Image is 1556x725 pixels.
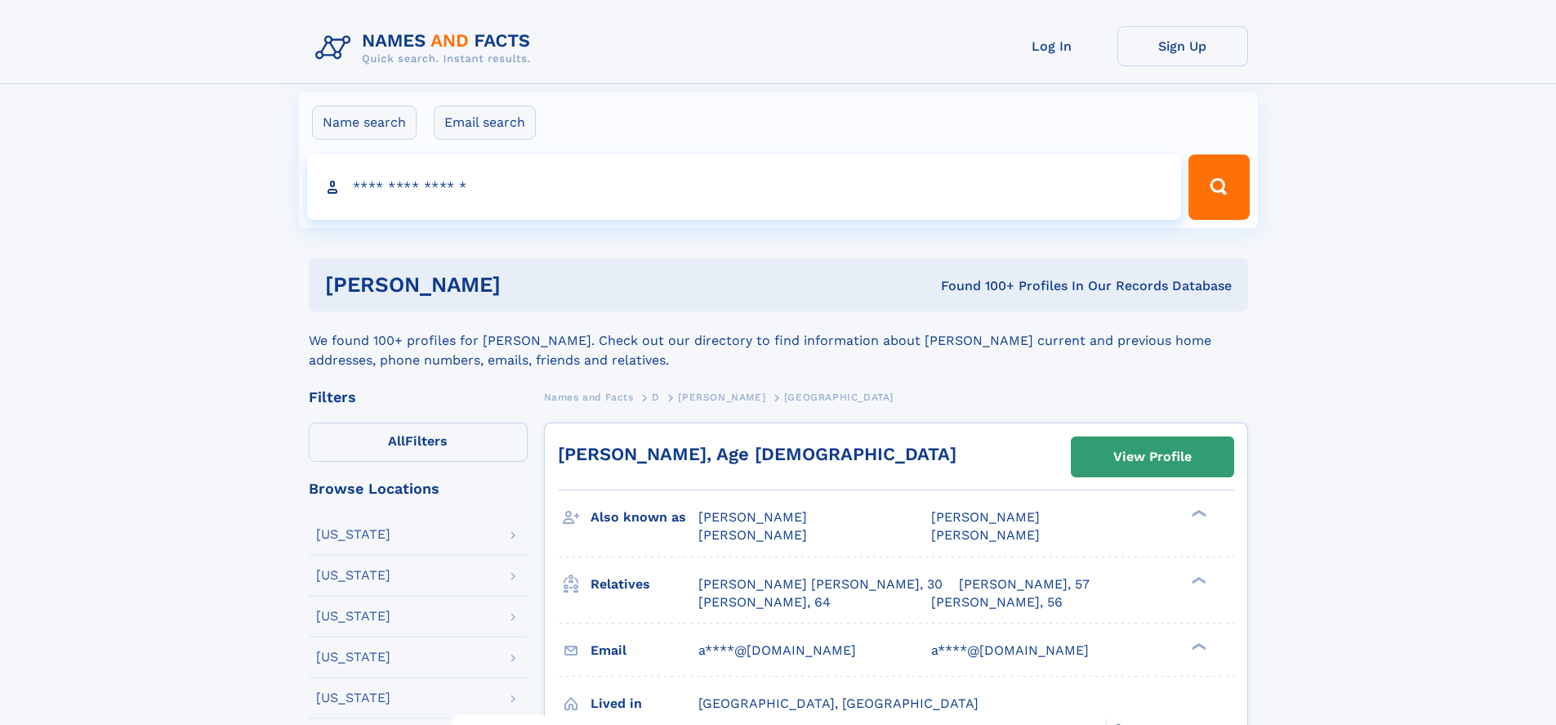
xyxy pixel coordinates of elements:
[678,387,765,407] a: [PERSON_NAME]
[312,105,417,140] label: Name search
[316,528,390,541] div: [US_STATE]
[309,423,528,462] label: Filters
[1188,154,1249,220] button: Search Button
[591,503,698,531] h3: Also known as
[652,392,660,403] span: D
[1113,438,1192,476] div: View Profile
[316,610,390,623] div: [US_STATE]
[309,26,544,70] img: Logo Names and Facts
[544,387,634,407] a: Names and Facts
[698,593,831,611] a: [PERSON_NAME], 64
[1072,437,1233,477] a: View Profile
[784,392,894,403] span: [GEOGRAPHIC_DATA]
[591,690,698,718] h3: Lived in
[316,569,390,582] div: [US_STATE]
[698,527,807,543] span: [PERSON_NAME]
[558,444,956,464] a: [PERSON_NAME], Age [DEMOGRAPHIC_DATA]
[931,527,1040,543] span: [PERSON_NAME]
[1188,508,1207,519] div: ❯
[698,696,979,711] span: [GEOGRAPHIC_DATA], [GEOGRAPHIC_DATA]
[678,392,765,403] span: [PERSON_NAME]
[591,637,698,665] h3: Email
[987,26,1117,66] a: Log In
[931,593,1063,611] a: [PERSON_NAME], 56
[1117,26,1248,66] a: Sign Up
[388,433,405,449] span: All
[316,651,390,664] div: [US_STATE]
[307,154,1182,220] input: search input
[698,575,943,593] a: [PERSON_NAME] [PERSON_NAME], 30
[1188,641,1207,651] div: ❯
[325,275,721,295] h1: [PERSON_NAME]
[652,387,660,407] a: D
[316,691,390,705] div: [US_STATE]
[931,509,1040,525] span: [PERSON_NAME]
[591,571,698,598] h3: Relatives
[720,277,1232,295] div: Found 100+ Profiles In Our Records Database
[698,509,807,525] span: [PERSON_NAME]
[959,575,1090,593] a: [PERSON_NAME], 57
[309,481,528,496] div: Browse Locations
[309,390,528,405] div: Filters
[1188,575,1207,585] div: ❯
[434,105,536,140] label: Email search
[309,311,1248,370] div: We found 100+ profiles for [PERSON_NAME]. Check out our directory to find information about [PERS...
